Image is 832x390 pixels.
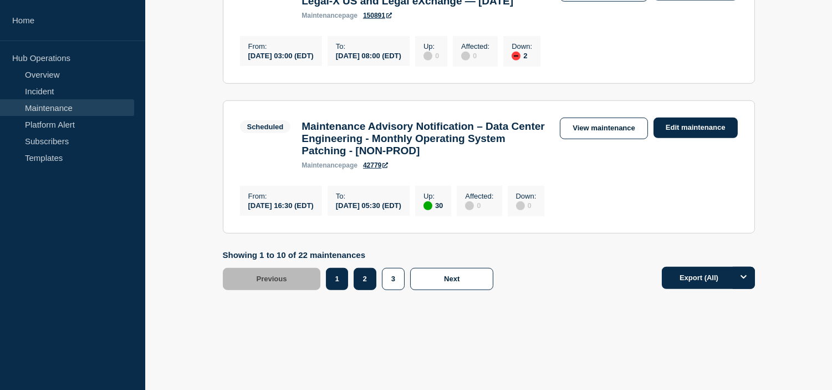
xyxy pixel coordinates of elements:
a: 150891 [363,12,392,19]
div: 0 [461,50,489,60]
div: disabled [461,52,470,60]
div: up [423,201,432,210]
a: 42779 [363,161,388,169]
span: maintenance [302,161,342,169]
div: [DATE] 16:30 (EDT) [248,200,314,210]
div: [DATE] 05:30 (EDT) [336,200,401,210]
div: disabled [465,201,474,210]
button: Previous [223,268,321,290]
p: Affected : [465,192,493,200]
button: 1 [326,268,348,290]
div: disabled [423,52,432,60]
p: From : [248,192,314,200]
p: Down : [512,42,532,50]
a: View maintenance [560,118,647,139]
p: From : [248,42,314,50]
p: Affected : [461,42,489,50]
p: page [302,12,358,19]
div: disabled [516,201,525,210]
div: [DATE] 03:00 (EDT) [248,50,314,60]
button: 3 [382,268,405,290]
div: 0 [516,200,537,210]
p: To : [336,192,401,200]
h3: Maintenance Advisory Notification – Data Center Engineering - Monthly Operating System Patching -... [302,120,549,157]
p: Up : [423,42,439,50]
button: Export (All) [662,267,755,289]
div: 2 [512,50,532,60]
p: Down : [516,192,537,200]
div: 0 [423,50,439,60]
div: down [512,52,520,60]
span: Next [444,275,460,283]
span: maintenance [302,12,342,19]
button: Next [410,268,493,290]
div: 0 [465,200,493,210]
p: Showing 1 to 10 of 22 maintenances [223,250,499,260]
p: page [302,161,358,169]
div: [DATE] 08:00 (EDT) [336,50,401,60]
span: Previous [257,275,287,283]
button: Options [733,267,755,289]
p: Up : [423,192,443,200]
a: Edit maintenance [654,118,738,138]
div: Scheduled [247,123,284,131]
button: 2 [354,268,376,290]
div: 30 [423,200,443,210]
p: To : [336,42,401,50]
